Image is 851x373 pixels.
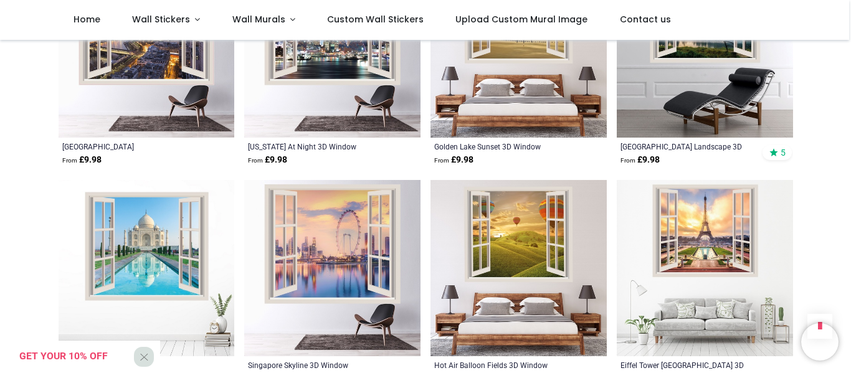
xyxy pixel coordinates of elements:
strong: £ 9.98 [620,154,660,166]
img: Hot Air Balloon Fields 3D Window Wall Sticker [430,180,607,356]
span: From [620,157,635,164]
span: From [248,157,263,164]
span: From [62,157,77,164]
img: Taj Mahal 3D Window Wall Sticker [59,180,235,356]
a: [GEOGRAPHIC_DATA] Landscape 3D Window [620,141,756,151]
span: From [434,157,449,164]
span: Contact us [620,13,671,26]
span: Home [74,13,100,26]
strong: £ 9.98 [434,154,473,166]
a: Eiffel Tower [GEOGRAPHIC_DATA] 3D Window [620,360,756,370]
span: Custom Wall Stickers [327,13,424,26]
span: Wall Murals [232,13,285,26]
img: Eiffel Tower Paris 3D Window Wall Sticker [617,180,793,356]
a: [US_STATE] At Night 3D Window [248,141,383,151]
a: Golden Lake Sunset 3D Window [434,141,569,151]
span: Upload Custom Mural Image [455,13,587,26]
span: 5 [781,147,786,158]
a: [GEOGRAPHIC_DATA] [GEOGRAPHIC_DATA] Sunset 3D Window [62,141,197,151]
span: Wall Stickers [132,13,190,26]
iframe: Brevo live chat [801,323,839,361]
a: Hot Air Balloon Fields 3D Window [434,360,569,370]
strong: £ 9.98 [248,154,287,166]
img: Singapore Skyline 3D Window Wall Sticker [244,180,421,356]
a: Singapore Skyline 3D Window [248,360,383,370]
strong: £ 9.98 [62,154,102,166]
